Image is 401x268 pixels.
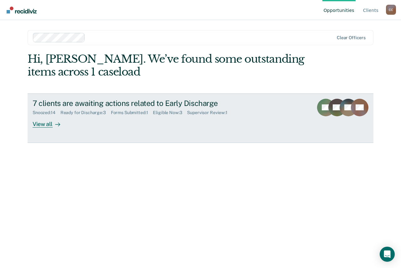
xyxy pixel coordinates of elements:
button: Profile dropdown button [386,5,396,15]
div: Hi, [PERSON_NAME]. We’ve found some outstanding items across 1 caseload [28,53,304,78]
div: View all [33,115,68,128]
div: Clear officers [337,35,366,40]
div: 7 clients are awaiting actions related to Early Discharge [33,99,253,108]
div: C C [386,5,396,15]
div: Open Intercom Messenger [380,247,395,262]
div: Eligible Now : 3 [153,110,187,115]
a: 7 clients are awaiting actions related to Early DischargeSnoozed:14Ready for Discharge:3Forms Sub... [28,93,373,143]
div: Supervisor Review : 1 [187,110,232,115]
div: Forms Submitted : 1 [111,110,153,115]
div: Ready for Discharge : 3 [60,110,111,115]
img: Recidiviz [7,7,37,13]
div: Snoozed : 14 [33,110,60,115]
